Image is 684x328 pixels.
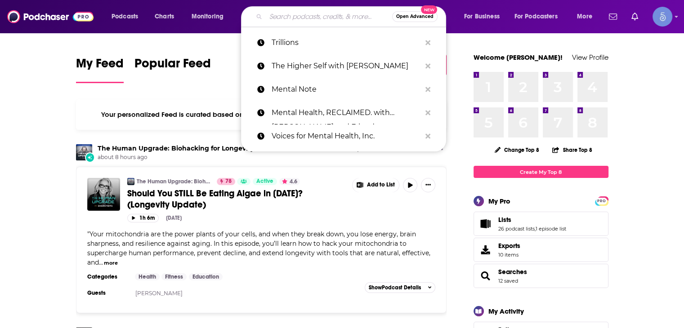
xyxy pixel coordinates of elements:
[134,56,211,76] span: Popular Feed
[535,226,536,232] span: ,
[272,101,421,124] p: Mental Health, RECLAIMED. with Dr. Azi Jankovic and Friends
[605,9,621,24] a: Show notifications dropdown
[498,268,527,276] a: Searches
[189,273,223,280] a: Education
[365,282,436,293] button: ShowPodcast Details
[498,242,520,250] span: Exports
[87,273,128,280] h3: Categories
[421,5,437,14] span: New
[272,124,421,148] p: Voices for Mental Health, Inc.
[464,10,500,23] span: For Business
[369,284,421,291] span: Show Podcast Details
[498,216,566,224] a: Lists
[552,141,592,159] button: Share Top 8
[149,9,179,24] a: Charts
[87,230,430,266] span: Your mitochondria are the power plants of your cells, and when they break down, you lose energy, ...
[458,9,511,24] button: open menu
[104,259,118,267] button: more
[653,7,672,27] img: User Profile
[489,144,545,155] button: Change Top 8
[353,178,399,192] button: Show More Button
[241,78,446,101] a: Mental Note
[127,188,346,210] a: Should You STILL Be Eating Algae in [DATE]? (Longevity Update)
[571,9,604,24] button: open menu
[76,56,124,76] span: My Feed
[166,215,182,221] div: [DATE]
[256,177,273,186] span: Active
[474,212,608,236] span: Lists
[653,7,672,27] button: Show profile menu
[161,273,187,280] a: Fitness
[577,10,592,23] span: More
[98,144,305,152] a: The Human Upgrade: Biohacking for Longevity & Performance
[135,290,183,297] a: [PERSON_NAME]
[127,178,134,185] img: The Human Upgrade: Biohacking for Longevity & Performance
[488,307,524,315] div: My Activity
[76,99,447,130] div: Your personalized Feed is curated based on the Podcasts, Creators, Users, and Lists that you Follow.
[250,6,455,27] div: Search podcasts, credits, & more...
[272,54,421,78] p: The Higher Self with Danny Morel
[241,54,446,78] a: The Higher Self with [PERSON_NAME]
[87,289,128,297] h3: Guests
[498,252,520,258] span: 10 items
[474,166,608,178] a: Create My Top 8
[392,11,438,22] button: Open AdvancedNew
[76,56,124,83] a: My Feed
[76,144,92,160] img: The Human Upgrade: Biohacking for Longevity & Performance
[272,78,421,101] p: Mental Note
[98,154,378,161] span: about 8 hours ago
[112,10,138,23] span: Podcasts
[192,10,224,23] span: Monitoring
[98,144,378,153] h3: released a new episode
[85,152,95,162] div: New Episode
[514,10,558,23] span: For Podcasters
[134,56,211,83] a: Popular Feed
[185,9,235,24] button: open menu
[225,177,232,186] span: 78
[474,238,608,262] a: Exports
[474,53,563,62] a: Welcome [PERSON_NAME]!
[498,216,511,224] span: Lists
[241,124,446,148] a: Voices for Mental Health, Inc.
[536,226,566,232] a: 1 episode list
[253,178,277,185] a: Active
[498,226,535,232] a: 26 podcast lists
[7,8,94,25] img: Podchaser - Follow, Share and Rate Podcasts
[241,101,446,124] a: Mental Health, RECLAIMED. with [PERSON_NAME] and Friends
[367,182,395,188] span: Add to List
[279,178,300,185] button: 4.6
[488,197,510,205] div: My Pro
[628,9,642,24] a: Show notifications dropdown
[596,198,607,204] span: PRO
[421,178,435,192] button: Show More Button
[477,244,495,256] span: Exports
[241,31,446,54] a: Trillions
[572,53,608,62] a: View Profile
[127,188,303,210] span: Should You STILL Be Eating Algae in [DATE]? (Longevity Update)
[87,230,430,266] span: "
[266,9,392,24] input: Search podcasts, credits, & more...
[155,10,174,23] span: Charts
[127,214,159,222] button: 1h 6m
[87,178,120,211] img: Should You STILL Be Eating Algae in 2025? (Longevity Update)
[477,217,495,230] a: Lists
[135,273,160,280] a: Health
[396,14,434,19] span: Open Advanced
[99,258,103,266] span: ...
[509,9,571,24] button: open menu
[217,178,235,185] a: 78
[596,197,607,204] a: PRO
[477,270,495,282] a: Searches
[272,31,421,54] p: Trillions
[653,7,672,27] span: Logged in as Spiral5-G1
[137,178,211,185] a: The Human Upgrade: Biohacking for Longevity & Performance
[474,264,608,288] span: Searches
[498,278,518,284] a: 12 saved
[105,9,150,24] button: open menu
